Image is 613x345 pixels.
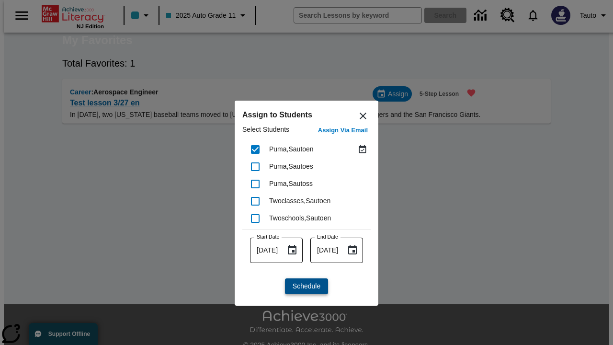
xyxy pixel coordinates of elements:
h6: Assign to Students [242,108,371,122]
button: Choose date, selected date is Sep 1, 2025 [283,241,302,260]
input: MMMM-DD-YYYY [250,238,279,263]
div: Puma, Sautoss [269,179,370,189]
p: Select Students [242,125,289,138]
span: Schedule [293,281,320,291]
button: Close [352,104,375,127]
label: End Date [317,233,338,241]
div: Puma, Sautoes [269,161,370,172]
button: Schedule [285,278,328,294]
span: Twoschools , Sautoen [269,214,331,222]
button: Assigned Sep 1 to Sep 1 [355,142,370,157]
div: Twoclasses, Sautoen [269,196,370,206]
span: Puma , Sautoes [269,162,313,170]
div: Puma, Sautoen [269,144,355,154]
h6: Assign Via Email [318,125,368,136]
span: Puma , Sautoen [269,145,314,153]
div: Twoschools, Sautoen [269,213,370,223]
span: Twoclasses , Sautoen [269,197,330,205]
input: MMMM-DD-YYYY [310,238,339,263]
button: Assign Via Email [315,125,371,138]
button: Choose date, selected date is Sep 1, 2025 [343,241,362,260]
span: Puma , Sautoss [269,180,313,187]
label: Start Date [257,233,279,241]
